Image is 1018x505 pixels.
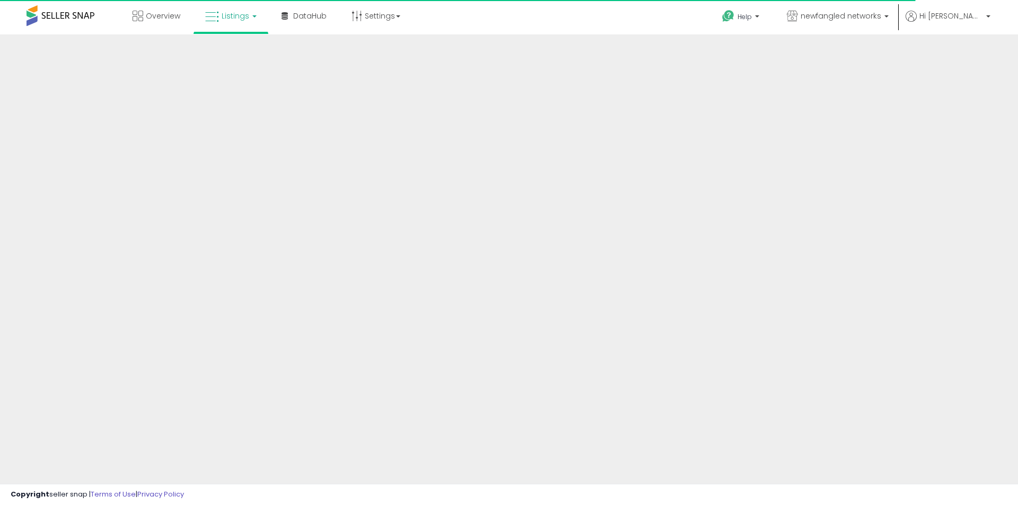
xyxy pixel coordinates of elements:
span: DataHub [293,11,327,21]
span: Hi [PERSON_NAME] [919,11,983,21]
a: Help [714,2,770,34]
i: Get Help [722,10,735,23]
a: Hi [PERSON_NAME] [906,11,990,34]
span: Overview [146,11,180,21]
span: Listings [222,11,249,21]
span: newfangled networks [801,11,881,21]
span: Help [738,12,752,21]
